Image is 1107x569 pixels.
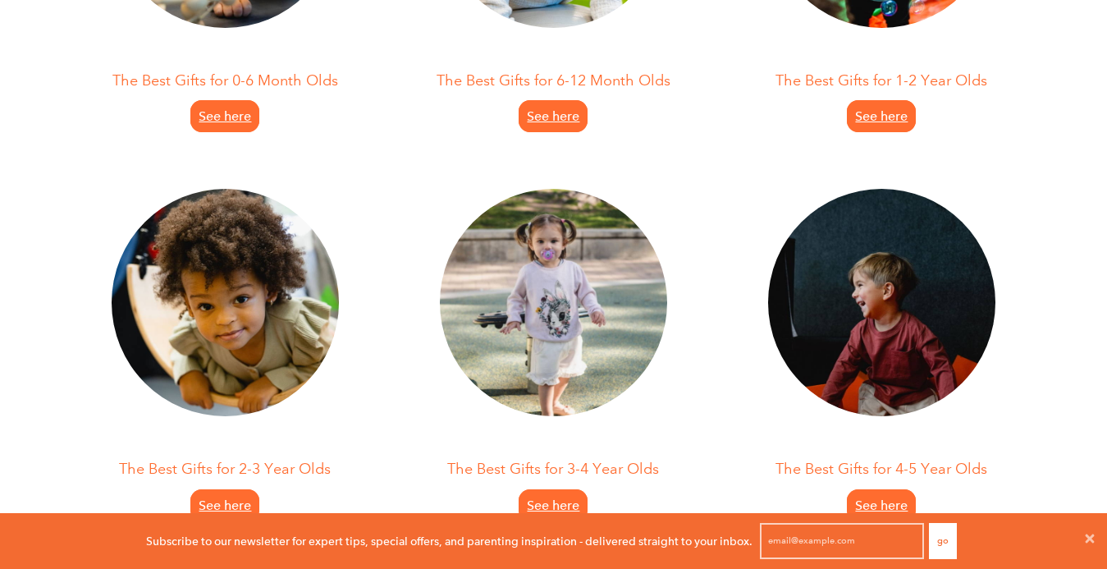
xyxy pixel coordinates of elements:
[74,69,377,93] p: The Best Gifts for 0-6 Month Olds
[199,108,251,124] span: See here
[775,71,987,89] span: The Best Gifts for 1-2 Year Olds
[437,71,670,89] span: The Best Gifts for 6-12 Month Olds
[730,457,1033,481] p: The Best Gifts for 4-5 Year Olds
[519,100,588,132] a: See here
[527,498,579,513] span: See here
[847,489,916,521] a: See here
[929,523,957,559] button: Go
[855,108,908,124] span: See here
[855,498,908,513] span: See here
[760,523,924,559] input: email@example.com
[527,108,579,124] span: See here
[190,489,259,521] a: See here
[401,457,705,481] p: The Best Gifts for 3-4 Year Olds
[146,532,752,550] p: Subscribe to our newsletter for expert tips, special offers, and parenting inspiration - delivere...
[847,100,916,132] a: See here
[74,457,377,481] p: The Best Gifts for 2-3 Year Olds
[190,100,259,132] a: See here
[519,489,588,521] a: See here
[199,498,251,513] span: See here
